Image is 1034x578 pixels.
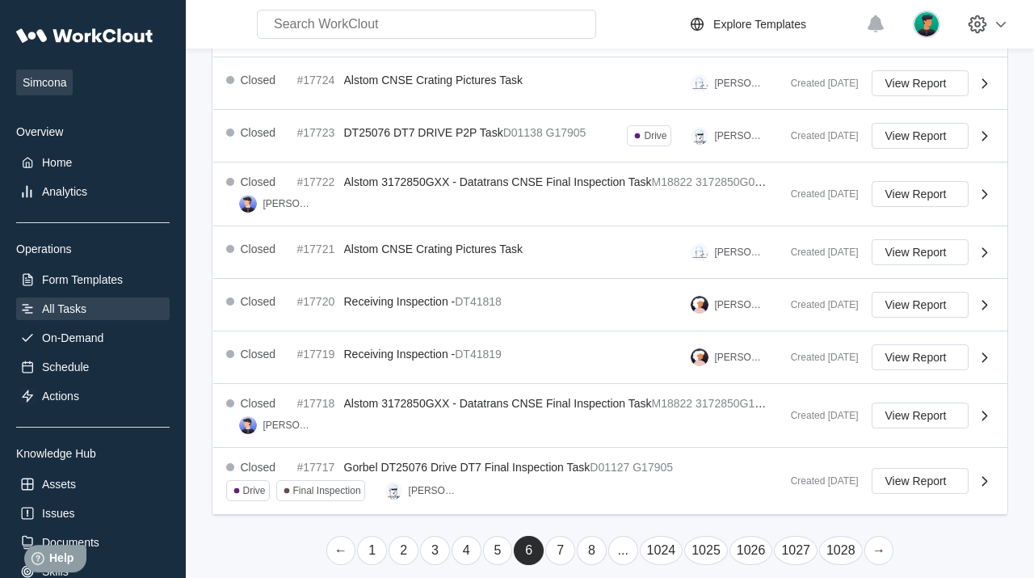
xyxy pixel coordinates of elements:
[819,536,863,565] a: Page 1028
[16,531,170,554] a: Documents
[16,356,170,378] a: Schedule
[608,536,638,565] a: ...
[16,447,170,460] div: Knowledge Hub
[344,74,523,86] span: Alstom CNSE Crating Pictures Task
[409,485,459,496] div: [PERSON_NAME]
[241,348,276,361] div: Closed
[389,536,418,565] a: Page 2
[696,397,761,410] mark: 3172850G13
[16,473,170,496] a: Assets
[241,243,276,255] div: Closed
[257,10,596,39] input: Search WorkClout
[885,247,947,258] span: View Report
[774,536,818,565] a: Page 1027
[16,297,170,320] a: All Tasks
[452,536,481,565] a: Page 4
[885,352,947,363] span: View Report
[885,78,947,89] span: View Report
[913,11,940,38] img: user.png
[633,461,673,474] mark: G17905
[885,130,947,141] span: View Report
[42,331,103,344] div: On-Demand
[503,126,543,139] mark: D01138
[297,74,338,86] div: #17724
[545,536,575,565] a: Page 7
[546,126,586,139] mark: G17905
[241,126,276,139] div: Closed
[16,385,170,407] a: Actions
[243,485,266,496] div: Drive
[42,478,76,491] div: Assets
[297,348,338,361] div: #17719
[691,348,708,366] img: user-4.png
[213,331,1007,384] a: Closed#17719Receiving Inspection -DT41819[PERSON_NAME]Created [DATE]View Report
[297,126,338,139] div: #17723
[16,125,170,138] div: Overview
[297,175,338,188] div: #17722
[42,361,89,373] div: Schedule
[241,74,276,86] div: Closed
[885,475,947,487] span: View Report
[778,299,859,310] div: Created [DATE]
[385,482,402,500] img: clout-01.png
[778,247,859,258] div: Created [DATE]
[885,299,947,310] span: View Report
[691,127,708,145] img: clout-01.png
[241,461,276,474] div: Closed
[864,536,894,565] a: Next page
[872,292,969,318] button: View Report
[241,295,276,308] div: Closed
[885,188,947,200] span: View Report
[420,536,450,565] a: Page 3
[778,78,859,89] div: Created [DATE]
[483,536,513,565] a: Page 5
[293,485,361,496] div: Final Inspection
[213,448,1007,515] a: Closed#17717Gorbel DT25076 Drive DT7 Final Inspection TaskD01127G17905DriveFinal Inspection[PERSO...
[344,126,503,139] span: DT25076 DT7 DRIVE P2P Task
[357,536,387,565] a: Page 1
[715,352,765,363] div: [PERSON_NAME]
[297,295,338,308] div: #17720
[652,175,693,188] mark: M18822
[729,536,773,565] a: Page 1026
[213,162,1007,226] a: Closed#17722Alstom 3172850GXX - Datatrans CNSE Final Inspection TaskM188223172850G0225188002SM[PE...
[16,151,170,174] a: Home
[16,502,170,525] a: Issues
[42,390,79,403] div: Actions
[872,468,969,494] button: View Report
[687,15,858,34] a: Explore Templates
[872,344,969,370] button: View Report
[213,384,1007,448] a: Closed#17718Alstom 3172850GXX - Datatrans CNSE Final Inspection TaskM188223172850G13251880013SM[P...
[344,397,652,410] span: Alstom 3172850GXX - Datatrans CNSE Final Inspection Task
[42,302,86,315] div: All Tasks
[263,420,313,431] div: [PERSON_NAME]
[344,243,523,255] span: Alstom CNSE Crating Pictures Task
[344,348,456,361] span: Receiving Inspection -
[684,536,728,565] a: Page 1025
[326,536,356,565] a: Previous page
[42,536,99,549] div: Documents
[652,397,693,410] mark: M18822
[696,175,761,188] mark: 3172850G02
[455,295,502,308] mark: DT41818
[16,268,170,291] a: Form Templates
[213,226,1007,279] a: Closed#17721Alstom CNSE Crating Pictures Task[PERSON_NAME]Created [DATE]View Report
[872,181,969,207] button: View Report
[715,78,765,89] div: [PERSON_NAME]
[778,410,859,421] div: Created [DATE]
[691,74,708,92] img: clout-09.png
[42,273,123,286] div: Form Templates
[715,247,765,258] div: [PERSON_NAME]
[297,461,338,474] div: #17717
[42,507,74,520] div: Issues
[241,175,276,188] div: Closed
[239,195,257,213] img: user-5.png
[872,239,969,265] button: View Report
[16,70,73,95] span: Simcona
[644,130,666,141] div: Drive
[713,18,806,31] div: Explore Templates
[297,243,338,255] div: #17721
[715,130,765,141] div: [PERSON_NAME]
[514,536,544,565] a: Page 6 is your current page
